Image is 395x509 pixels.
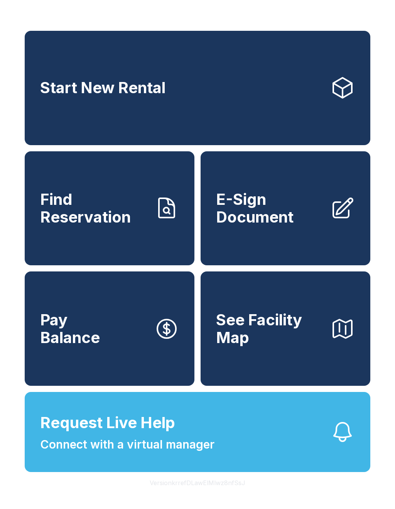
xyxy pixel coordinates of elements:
[216,311,324,346] span: See Facility Map
[25,392,370,472] button: Request Live HelpConnect with a virtual manager
[40,79,165,97] span: Start New Rental
[40,436,214,453] span: Connect with a virtual manager
[201,151,370,266] a: E-Sign Document
[216,191,324,226] span: E-Sign Document
[40,311,100,346] span: Pay Balance
[40,411,175,434] span: Request Live Help
[25,271,194,386] button: PayBalance
[143,472,252,494] button: VersionkrrefDLawElMlwz8nfSsJ
[25,151,194,266] a: Find Reservation
[201,271,370,386] button: See Facility Map
[25,31,370,145] a: Start New Rental
[40,191,148,226] span: Find Reservation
